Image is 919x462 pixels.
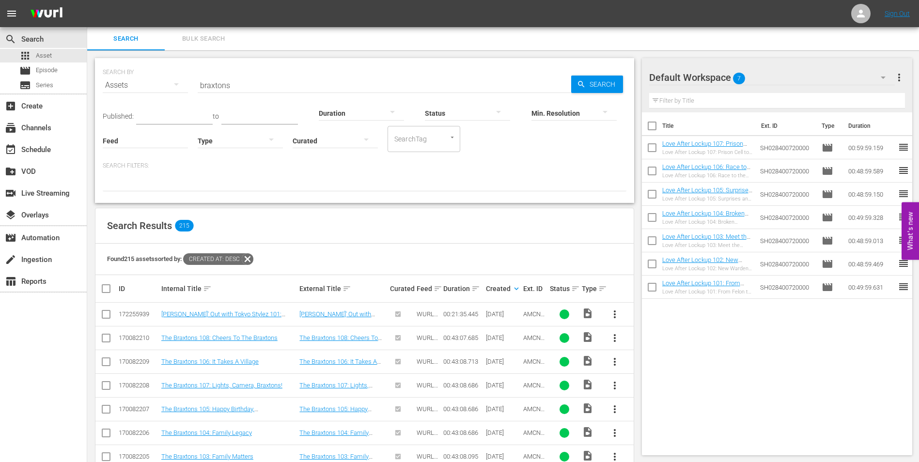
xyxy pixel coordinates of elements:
[844,136,898,159] td: 00:59:59.159
[609,308,621,320] span: more_vert
[5,122,16,134] span: Channels
[171,33,236,45] span: Bulk Search
[523,285,547,293] div: Ext. ID
[5,100,16,112] span: Create
[756,206,818,229] td: SH028400720000
[756,229,818,252] td: SH028400720000
[417,382,438,396] span: WURL Feed
[5,209,16,221] span: Overlays
[6,8,17,19] span: menu
[609,332,621,344] span: more_vert
[299,334,382,349] a: The Braxtons 108: Cheers To The Braxtons
[448,133,457,142] button: Open
[756,183,818,206] td: SH028400720000
[175,220,193,231] span: 215
[5,276,16,287] span: Reports
[844,183,898,206] td: 00:48:59.150
[898,211,909,223] span: reorder
[512,284,521,293] span: keyboard_arrow_down
[119,453,158,460] div: 170082205
[19,50,31,62] span: Asset
[36,80,53,90] span: Series
[603,374,626,397] button: more_vert
[443,310,483,318] div: 00:21:35.445
[603,326,626,350] button: more_vert
[603,303,626,326] button: more_vert
[417,358,438,372] span: WURL Feed
[756,252,818,276] td: SH028400720000
[582,450,593,462] span: Video
[603,350,626,373] button: more_vert
[19,79,31,91] span: Series
[417,334,438,349] span: WURL Feed
[417,283,440,294] div: Feed
[609,427,621,439] span: more_vert
[5,33,16,45] span: Search
[443,405,483,413] div: 00:43:08.686
[443,453,483,460] div: 00:43:08.095
[119,310,158,318] div: 172255939
[486,283,520,294] div: Created
[844,206,898,229] td: 00:49:59.328
[898,258,909,269] span: reorder
[662,265,753,272] div: Love After Lockup 102: New Warden in [GEOGRAPHIC_DATA]
[486,429,520,436] div: [DATE]
[161,382,282,389] a: The Braxtons 107: Lights, Camera, Braxtons!
[103,162,626,170] p: Search Filters:
[107,255,253,262] span: Found 215 assets sorted by:
[609,380,621,391] span: more_vert
[161,429,252,436] a: The Braxtons 104: Family Legacy
[486,453,520,460] div: [DATE]
[523,310,545,332] span: AMCNVR0000067496
[756,136,818,159] td: SH028400720000
[603,421,626,445] button: more_vert
[119,334,158,341] div: 170082210
[898,234,909,246] span: reorder
[443,334,483,341] div: 00:43:07.685
[486,382,520,389] div: [DATE]
[733,68,745,89] span: 7
[417,310,438,325] span: WURL Feed
[571,76,623,93] button: Search
[598,284,607,293] span: sort
[662,112,755,139] th: Title
[582,402,593,414] span: Video
[443,283,483,294] div: Duration
[486,405,520,413] div: [DATE]
[898,141,909,153] span: reorder
[844,159,898,183] td: 00:48:59.589
[898,281,909,293] span: reorder
[161,310,285,325] a: [PERSON_NAME]' Out with Tokyo Stylez 101: Cardi B & [PERSON_NAME]
[5,232,16,244] span: Automation
[662,196,753,202] div: Love After Lockup 105: Surprises and Sentences
[471,284,480,293] span: sort
[662,219,753,225] div: Love After Lockup 104: Broken Promises
[662,140,747,154] a: Love After Lockup 107: Prison Cell to Wedding Bells
[902,202,919,260] button: Open Feedback Widget
[822,281,833,293] span: Episode
[93,33,159,45] span: Search
[582,426,593,438] span: Video
[107,220,172,231] span: Search Results
[893,66,905,89] button: more_vert
[822,142,833,154] span: Episode
[213,112,219,120] span: to
[299,429,373,444] a: The Braxtons 104: Family Legacy
[523,429,545,451] span: AMCNVR0000066919
[662,163,750,200] a: Love After Lockup 106: Race to the Altar (Love After Lockup 106: Race to the Altar (amc_networks_...
[183,253,242,265] span: Created At: desc
[662,172,753,179] div: Love After Lockup 106: Race to the Altar
[842,112,901,139] th: Duration
[844,276,898,299] td: 00:49:59.631
[523,382,545,403] span: AMCNVR0000066922
[5,144,16,155] span: Schedule
[582,379,593,390] span: Video
[103,72,188,99] div: Assets
[486,310,520,318] div: [DATE]
[523,334,545,356] span: AMCNVR0000066923
[443,358,483,365] div: 00:43:08.713
[161,358,259,365] a: The Braxtons 106: It Takes A Village
[662,186,752,230] a: Love After Lockup 105: Surprises and Sentences (Love After Lockup 105: Surprises and Sentences (a...
[161,405,258,420] a: The Braxtons 105: Happy Birthday, [PERSON_NAME]!
[582,331,593,343] span: Video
